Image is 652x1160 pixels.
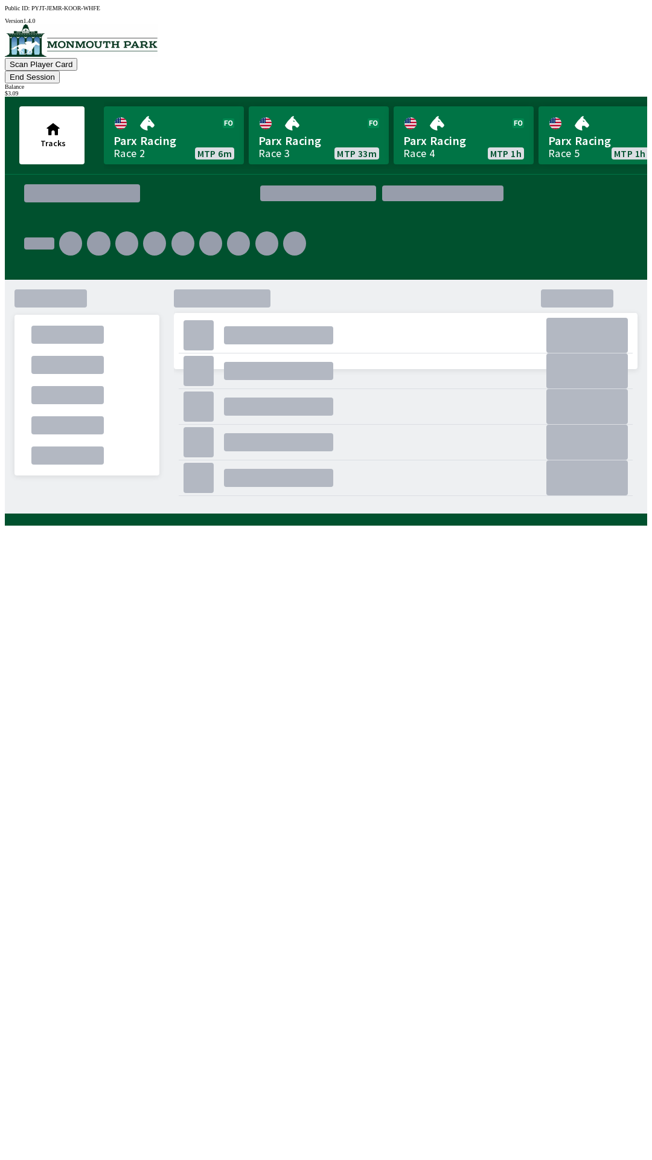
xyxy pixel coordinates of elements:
[31,5,100,11] span: PYJT-JEMR-KOOR-WHFE
[104,106,244,164] a: Parx RacingRace 2MTP 6m
[143,231,166,256] div: .
[31,326,104,344] div: .
[258,149,290,158] div: Race 3
[174,381,638,514] div: .
[546,318,628,353] div: .
[403,149,435,158] div: Race 4
[59,231,82,256] div: .
[184,320,214,350] div: .
[546,353,628,388] div: .
[113,149,145,158] div: Race 2
[227,231,250,256] div: .
[224,326,333,344] div: .
[311,227,628,287] div: .
[31,356,104,374] div: .
[5,83,647,90] div: Balance
[224,433,333,451] div: .
[403,133,524,149] span: Parx Racing
[5,18,647,24] div: Version 1.4.0
[337,149,377,158] span: MTP 33m
[5,71,60,83] button: End Session
[5,5,647,11] div: Public ID:
[184,356,214,386] div: .
[546,389,628,424] div: .
[5,58,77,71] button: Scan Player Card
[197,149,232,158] span: MTP 6m
[199,231,222,256] div: .
[249,106,389,164] a: Parx RacingRace 3MTP 33m
[113,133,234,149] span: Parx Racing
[490,149,522,158] span: MTP 1h
[24,237,54,250] div: .
[171,231,194,256] div: .
[87,231,110,256] div: .
[258,133,379,149] span: Parx Racing
[184,463,214,493] div: .
[31,446,104,465] div: .
[283,231,306,256] div: .
[5,90,647,97] div: $ 3.09
[224,398,333,416] div: .
[19,106,85,164] button: Tracks
[5,24,158,57] img: venue logo
[394,106,534,164] a: Parx RacingRace 4MTP 1h
[184,391,214,422] div: .
[546,425,628,460] div: .
[255,231,278,256] div: .
[224,469,333,487] div: .
[224,362,333,380] div: .
[40,138,66,149] span: Tracks
[546,460,628,495] div: .
[548,149,580,158] div: Race 5
[510,188,628,198] div: .
[14,289,87,308] div: .
[184,427,214,457] div: .
[115,231,138,256] div: .
[31,416,104,434] div: .
[31,386,104,404] div: .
